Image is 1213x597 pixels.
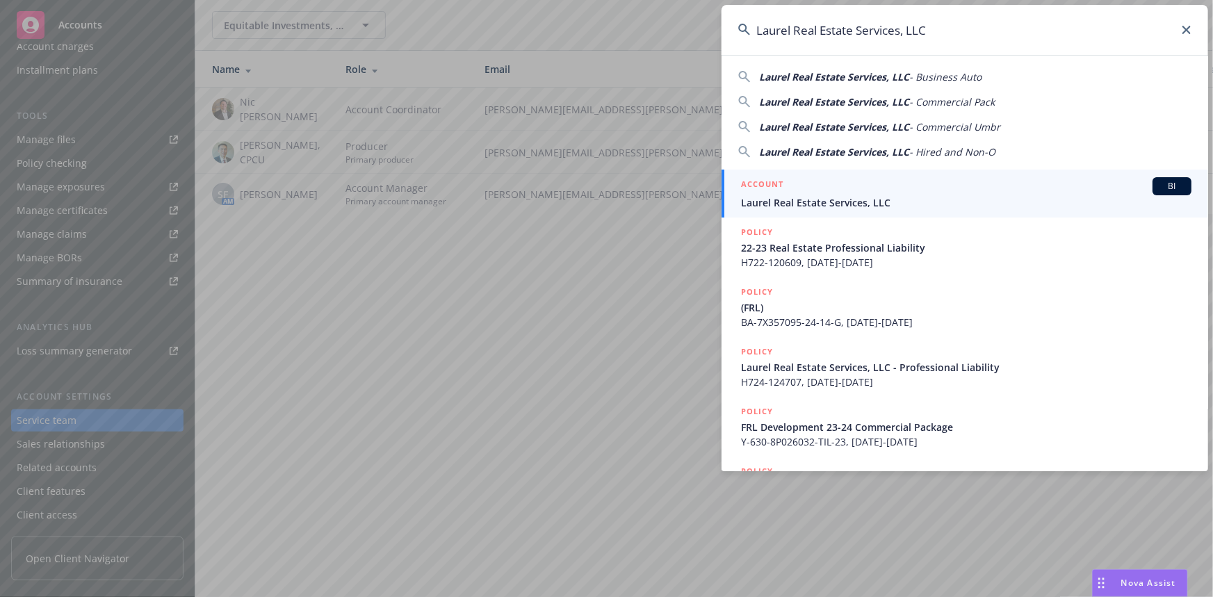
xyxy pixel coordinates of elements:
[759,120,909,133] span: Laurel Real Estate Services, LLC
[1158,180,1186,193] span: BI
[909,145,995,158] span: - Hired and Non-O
[722,397,1208,457] a: POLICYFRL Development 23-24 Commercial PackageY-630-8P026032-TIL-23, [DATE]-[DATE]
[722,5,1208,55] input: Search...
[759,95,909,108] span: Laurel Real Estate Services, LLC
[1093,570,1110,596] div: Drag to move
[741,315,1191,329] span: BA-7X357095-24-14-G, [DATE]-[DATE]
[741,464,773,478] h5: POLICY
[741,195,1191,210] span: Laurel Real Estate Services, LLC
[741,404,773,418] h5: POLICY
[741,300,1191,315] span: (FRL)
[759,70,909,83] span: Laurel Real Estate Services, LLC
[722,170,1208,218] a: ACCOUNTBILaurel Real Estate Services, LLC
[741,375,1191,389] span: H724-124707, [DATE]-[DATE]
[741,360,1191,375] span: Laurel Real Estate Services, LLC - Professional Liability
[741,255,1191,270] span: H722-120609, [DATE]-[DATE]
[741,285,773,299] h5: POLICY
[741,225,773,239] h5: POLICY
[741,240,1191,255] span: 22-23 Real Estate Professional Liability
[1121,577,1176,589] span: Nova Assist
[909,70,982,83] span: - Business Auto
[722,457,1208,516] a: POLICY
[722,218,1208,277] a: POLICY22-23 Real Estate Professional LiabilityH722-120609, [DATE]-[DATE]
[741,345,773,359] h5: POLICY
[909,120,1000,133] span: - Commercial Umbr
[759,145,909,158] span: Laurel Real Estate Services, LLC
[909,95,995,108] span: - Commercial Pack
[722,337,1208,397] a: POLICYLaurel Real Estate Services, LLC - Professional LiabilityH724-124707, [DATE]-[DATE]
[741,420,1191,434] span: FRL Development 23-24 Commercial Package
[1092,569,1188,597] button: Nova Assist
[722,277,1208,337] a: POLICY(FRL)BA-7X357095-24-14-G, [DATE]-[DATE]
[741,434,1191,449] span: Y-630-8P026032-TIL-23, [DATE]-[DATE]
[741,177,783,194] h5: ACCOUNT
